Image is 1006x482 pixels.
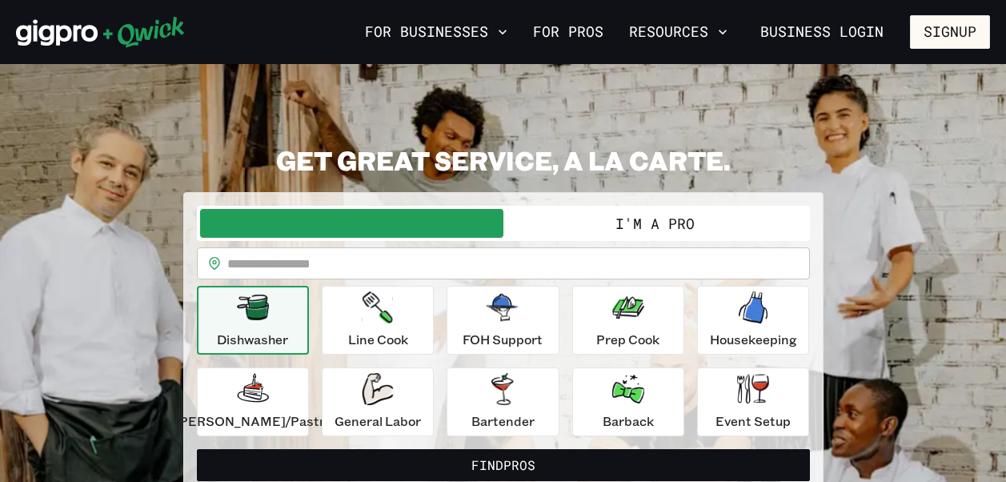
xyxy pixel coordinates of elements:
[174,412,331,431] p: [PERSON_NAME]/Pastry
[527,18,610,46] a: For Pros
[572,286,684,355] button: Prep Cook
[463,330,543,349] p: FOH Support
[322,286,434,355] button: Line Cook
[503,209,807,238] button: I'm a Pro
[710,330,797,349] p: Housekeeping
[217,330,288,349] p: Dishwasher
[603,412,654,431] p: Barback
[183,144,824,176] h2: GET GREAT SERVICE, A LA CARTE.
[335,412,421,431] p: General Labor
[697,368,809,436] button: Event Setup
[322,368,434,436] button: General Labor
[715,412,791,431] p: Event Setup
[572,368,684,436] button: Barback
[447,286,559,355] button: FOH Support
[447,368,559,436] button: Bartender
[471,412,535,431] p: Bartender
[197,286,309,355] button: Dishwasher
[747,15,897,49] a: Business Login
[197,449,810,481] button: FindPros
[697,286,809,355] button: Housekeeping
[596,330,659,349] p: Prep Cook
[197,368,309,436] button: [PERSON_NAME]/Pastry
[359,18,514,46] button: For Businesses
[348,330,408,349] p: Line Cook
[623,18,734,46] button: Resources
[200,209,503,238] button: I'm a Business
[910,15,990,49] button: Signup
